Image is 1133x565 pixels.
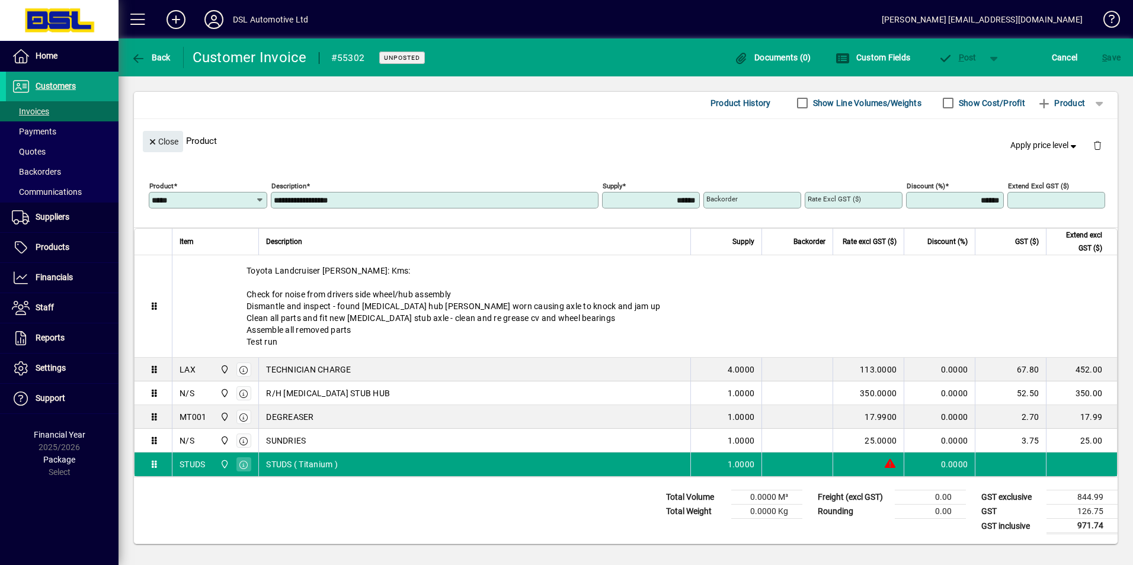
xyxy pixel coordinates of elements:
span: SUNDRIES [266,435,306,447]
a: Home [6,41,119,71]
div: #55302 [331,49,365,68]
span: Communications [12,187,82,197]
span: Payments [12,127,56,136]
td: 126.75 [1046,505,1118,519]
span: Settings [36,363,66,373]
td: Total Weight [660,505,731,519]
span: Apply price level [1010,139,1079,152]
mat-label: Extend excl GST ($) [1008,182,1069,190]
td: 971.74 [1046,519,1118,534]
span: Central [217,387,231,400]
span: Product History [710,94,771,113]
span: Unposted [384,54,420,62]
a: Communications [6,182,119,202]
a: Knowledge Base [1094,2,1118,41]
span: Central [217,410,231,423]
span: Custom Fields [836,53,910,62]
span: Backorder [793,235,825,248]
a: Backorders [6,162,119,182]
td: 0.0000 Kg [731,505,802,519]
td: GST [975,505,1046,519]
span: ost [938,53,977,62]
button: Documents (0) [731,47,814,68]
div: N/S [180,387,194,399]
span: R/H [MEDICAL_DATA] STUB HUB [266,387,390,399]
span: Discount (%) [927,235,968,248]
span: Central [217,363,231,376]
td: 0.00 [895,490,966,505]
span: Quotes [12,147,46,156]
span: Central [217,458,231,471]
td: 52.50 [975,381,1046,405]
button: Cancel [1049,47,1081,68]
span: Invoices [12,107,49,116]
span: DEGREASER [266,411,313,423]
div: MT001 [180,411,206,423]
span: 4.0000 [728,364,755,375]
td: 0.0000 [904,429,975,452]
span: Financial Year [34,430,85,439]
mat-label: Rate excl GST ($) [808,195,861,203]
span: Documents (0) [734,53,811,62]
a: Products [6,233,119,262]
span: Customers [36,81,76,91]
div: 350.0000 [840,387,897,399]
span: Products [36,242,69,252]
button: Add [157,9,195,30]
td: Total Volume [660,490,731,505]
label: Show Cost/Profit [956,97,1025,109]
a: Financials [6,263,119,293]
span: Staff [36,303,54,312]
span: Item [180,235,194,248]
td: 67.80 [975,358,1046,381]
button: Product History [706,92,776,114]
mat-label: Description [271,182,306,190]
td: 3.75 [975,429,1046,452]
span: Backorders [12,167,61,176]
span: Product [1037,94,1085,113]
button: Product [1031,92,1091,114]
td: 0.0000 [904,358,975,381]
span: Home [36,51,57,60]
td: GST exclusive [975,490,1046,505]
span: GST ($) [1015,235,1039,248]
div: 17.9900 [840,411,897,423]
span: Back [131,53,171,62]
div: N/S [180,435,194,447]
div: Customer Invoice [193,48,307,67]
a: Payments [6,121,119,142]
mat-label: Product [149,182,174,190]
a: Invoices [6,101,119,121]
div: Product [134,119,1118,162]
button: Apply price level [1006,135,1084,156]
button: Back [128,47,174,68]
td: 0.0000 M³ [731,490,802,505]
td: 17.99 [1046,405,1117,429]
app-page-header-button: Back [119,47,184,68]
button: Profile [195,9,233,30]
td: 452.00 [1046,358,1117,381]
div: STUDS [180,458,205,470]
mat-label: Backorder [706,195,738,203]
button: Save [1099,47,1124,68]
td: 0.0000 [904,452,975,476]
span: ave [1102,48,1121,67]
span: Package [43,455,75,464]
span: Close [148,132,178,152]
td: 2.70 [975,405,1046,429]
td: 844.99 [1046,490,1118,505]
button: Post [932,47,982,68]
td: 0.0000 [904,381,975,405]
app-page-header-button: Close [140,136,186,146]
td: 0.00 [895,505,966,519]
span: Cancel [1052,48,1078,67]
span: S [1102,53,1107,62]
a: Staff [6,293,119,323]
td: GST inclusive [975,519,1046,534]
a: Support [6,384,119,413]
td: Rounding [812,505,895,519]
span: Central [217,434,231,447]
app-page-header-button: Delete [1083,140,1112,150]
mat-label: Discount (%) [907,182,945,190]
span: Reports [36,333,65,342]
